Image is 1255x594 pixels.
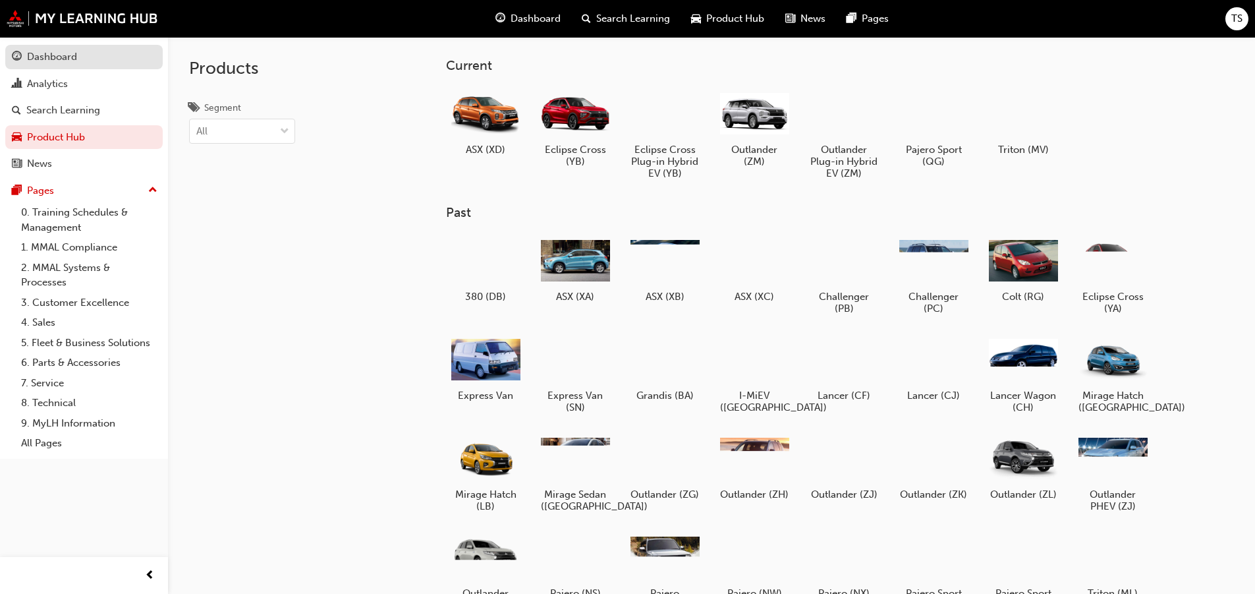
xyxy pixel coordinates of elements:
a: 380 (DB) [446,231,525,308]
h3: Past [446,205,1194,220]
a: Eclipse Cross Plug-in Hybrid EV (YB) [625,84,704,184]
a: Mirage Hatch ([GEOGRAPHIC_DATA]) [1073,330,1152,419]
a: Outlander (ZJ) [804,429,883,506]
span: guage-icon [495,11,505,27]
a: Grandis (BA) [625,330,704,407]
a: car-iconProduct Hub [681,5,775,32]
a: Mirage Sedan ([GEOGRAPHIC_DATA]) [536,429,615,518]
h5: Challenger (PB) [810,291,879,314]
span: news-icon [12,158,22,170]
h5: Express Van (SN) [541,390,610,413]
span: guage-icon [12,51,22,63]
a: Challenger (PC) [894,231,973,320]
h5: Express Van [451,390,520,401]
h5: Lancer (CJ) [899,390,968,401]
span: car-icon [12,132,22,144]
span: Pages [862,11,889,26]
a: All Pages [16,433,163,454]
span: Search Learning [596,11,670,26]
a: 0. Training Schedules & Management [16,202,163,237]
h5: Outlander (ZH) [720,489,789,500]
a: Eclipse Cross (YB) [536,84,615,172]
a: search-iconSearch Learning [571,5,681,32]
div: Analytics [27,76,68,92]
h5: Triton (MV) [989,144,1058,156]
a: Lancer Wagon (CH) [984,330,1063,419]
h5: Mirage Hatch ([GEOGRAPHIC_DATA]) [1078,390,1148,413]
h5: Lancer (CF) [810,390,879,401]
span: up-icon [148,182,157,199]
h5: Eclipse Cross Plug-in Hybrid EV (YB) [630,144,700,179]
h5: I-MiEV ([GEOGRAPHIC_DATA]) [720,390,789,413]
h5: ASX (XA) [541,291,610,303]
a: Pajero Sport (QG) [894,84,973,172]
a: Outlander (ZK) [894,429,973,506]
a: Product Hub [5,125,163,150]
a: 8. Technical [16,393,163,413]
a: I-MiEV ([GEOGRAPHIC_DATA]) [715,330,794,419]
h2: Products [189,58,295,79]
div: Search Learning [26,103,100,118]
a: Triton (MV) [984,84,1063,160]
h5: Challenger (PC) [899,291,968,314]
h5: Eclipse Cross (YA) [1078,291,1148,314]
span: news-icon [785,11,795,27]
a: News [5,152,163,176]
a: 7. Service [16,373,163,394]
span: pages-icon [847,11,856,27]
h5: 380 (DB) [451,291,520,303]
h5: Mirage Hatch (LB) [451,489,520,512]
a: 3. Customer Excellence [16,293,163,313]
span: down-icon [280,123,289,140]
h3: Current [446,58,1194,73]
a: ASX (XA) [536,231,615,308]
h5: Colt (RG) [989,291,1058,303]
h5: Pajero Sport (QG) [899,144,968,167]
a: Outlander (ZL) [984,429,1063,506]
a: Eclipse Cross (YA) [1073,231,1152,320]
a: 5. Fleet & Business Solutions [16,333,163,353]
span: TS [1231,11,1242,26]
a: Outlander Plug-in Hybrid EV (ZM) [804,84,883,184]
h5: Outlander PHEV (ZJ) [1078,489,1148,512]
a: 4. Sales [16,312,163,333]
div: News [27,156,52,171]
h5: Outlander Plug-in Hybrid EV (ZM) [810,144,879,179]
a: guage-iconDashboard [485,5,571,32]
span: search-icon [12,105,21,117]
span: Product Hub [706,11,764,26]
h5: Eclipse Cross (YB) [541,144,610,167]
a: Colt (RG) [984,231,1063,308]
a: Dashboard [5,45,163,69]
a: 6. Parts & Accessories [16,353,163,373]
span: News [800,11,825,26]
h5: Outlander (ZM) [720,144,789,167]
button: TS [1225,7,1248,30]
img: mmal [7,10,158,27]
a: ASX (XC) [715,231,794,308]
a: 1. MMAL Compliance [16,237,163,258]
a: 2. MMAL Systems & Processes [16,258,163,293]
a: ASX (XB) [625,231,704,308]
a: Outlander (ZM) [715,84,794,172]
span: prev-icon [145,568,155,584]
h5: Outlander (ZG) [630,489,700,500]
a: news-iconNews [775,5,836,32]
a: Outlander (ZH) [715,429,794,506]
a: Challenger (PB) [804,231,883,320]
button: Pages [5,179,163,203]
h5: Outlander (ZL) [989,489,1058,500]
button: DashboardAnalyticsSearch LearningProduct HubNews [5,42,163,179]
h5: Grandis (BA) [630,390,700,401]
span: Dashboard [511,11,561,26]
div: Segment [204,102,241,115]
a: pages-iconPages [836,5,899,32]
h5: Outlander (ZK) [899,489,968,500]
a: Analytics [5,72,163,96]
h5: Mirage Sedan ([GEOGRAPHIC_DATA]) [541,489,610,512]
a: Lancer (CF) [804,330,883,407]
span: chart-icon [12,78,22,90]
a: Outlander (ZG) [625,429,704,506]
h5: Outlander (ZJ) [810,489,879,500]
